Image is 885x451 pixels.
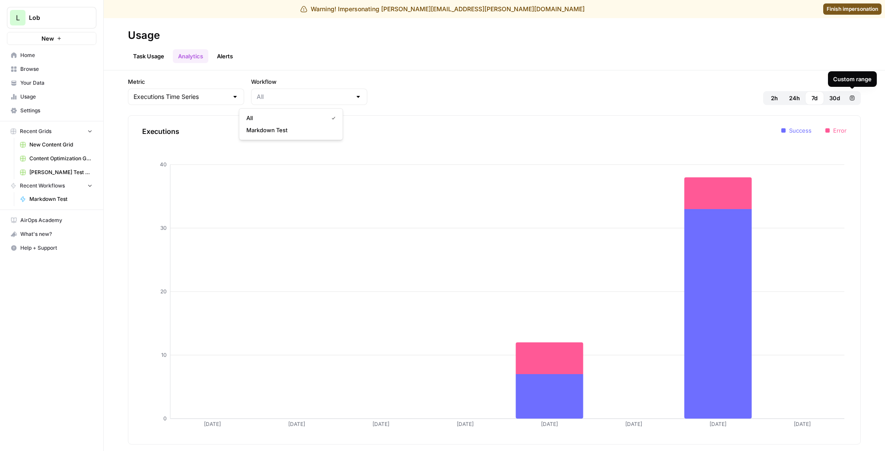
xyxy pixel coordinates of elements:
[173,49,208,63] a: Analytics
[781,126,812,135] li: Success
[7,76,96,90] a: Your Data
[20,51,92,59] span: Home
[163,415,167,422] tspan: 0
[16,152,96,165] a: Content Optimization Grid
[160,225,167,231] tspan: 30
[825,126,847,135] li: Error
[29,141,92,149] span: New Content Grid
[7,7,96,29] button: Workspace: Lob
[16,192,96,206] a: Markdown Test
[794,421,811,427] tspan: [DATE]
[160,161,167,168] tspan: 40
[20,65,92,73] span: Browse
[7,228,96,241] div: What's new?
[7,179,96,192] button: Recent Workflows
[20,244,92,252] span: Help + Support
[20,93,92,101] span: Usage
[16,138,96,152] a: New Content Grid
[7,227,96,241] button: What's new?
[128,29,160,42] div: Usage
[29,13,81,22] span: Lob
[257,92,351,101] input: All
[7,90,96,104] a: Usage
[789,94,800,102] span: 24h
[20,182,65,190] span: Recent Workflows
[16,13,20,23] span: L
[7,62,96,76] a: Browse
[824,91,845,105] button: 30d
[29,195,92,203] span: Markdown Test
[7,48,96,62] a: Home
[41,34,54,43] span: New
[20,216,92,224] span: AirOps Academy
[20,79,92,87] span: Your Data
[771,94,778,102] span: 2h
[827,5,878,13] span: Finish impersonation
[457,421,474,427] tspan: [DATE]
[204,421,221,427] tspan: [DATE]
[134,92,228,101] input: Executions Time Series
[29,155,92,162] span: Content Optimization Grid
[7,125,96,138] button: Recent Grids
[128,77,244,86] label: Metric
[300,5,585,13] div: Warning! Impersonating [PERSON_NAME][EMAIL_ADDRESS][PERSON_NAME][DOMAIN_NAME]
[16,165,96,179] a: [PERSON_NAME] Test Grid
[823,3,882,15] a: Finish impersonation
[710,421,726,427] tspan: [DATE]
[7,104,96,118] a: Settings
[7,32,96,45] button: New
[20,107,92,114] span: Settings
[784,91,805,105] button: 24h
[29,168,92,176] span: [PERSON_NAME] Test Grid
[7,213,96,227] a: AirOps Academy
[829,94,840,102] span: 30d
[625,421,642,427] tspan: [DATE]
[212,49,238,63] a: Alerts
[541,421,558,427] tspan: [DATE]
[246,126,332,134] span: Markdown Test
[128,49,169,63] a: Task Usage
[160,288,167,295] tspan: 20
[288,421,305,427] tspan: [DATE]
[161,352,167,358] tspan: 10
[251,77,367,86] label: Workflow
[812,94,818,102] span: 7d
[20,127,51,135] span: Recent Grids
[765,91,784,105] button: 2h
[246,114,325,122] span: All
[372,421,389,427] tspan: [DATE]
[7,241,96,255] button: Help + Support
